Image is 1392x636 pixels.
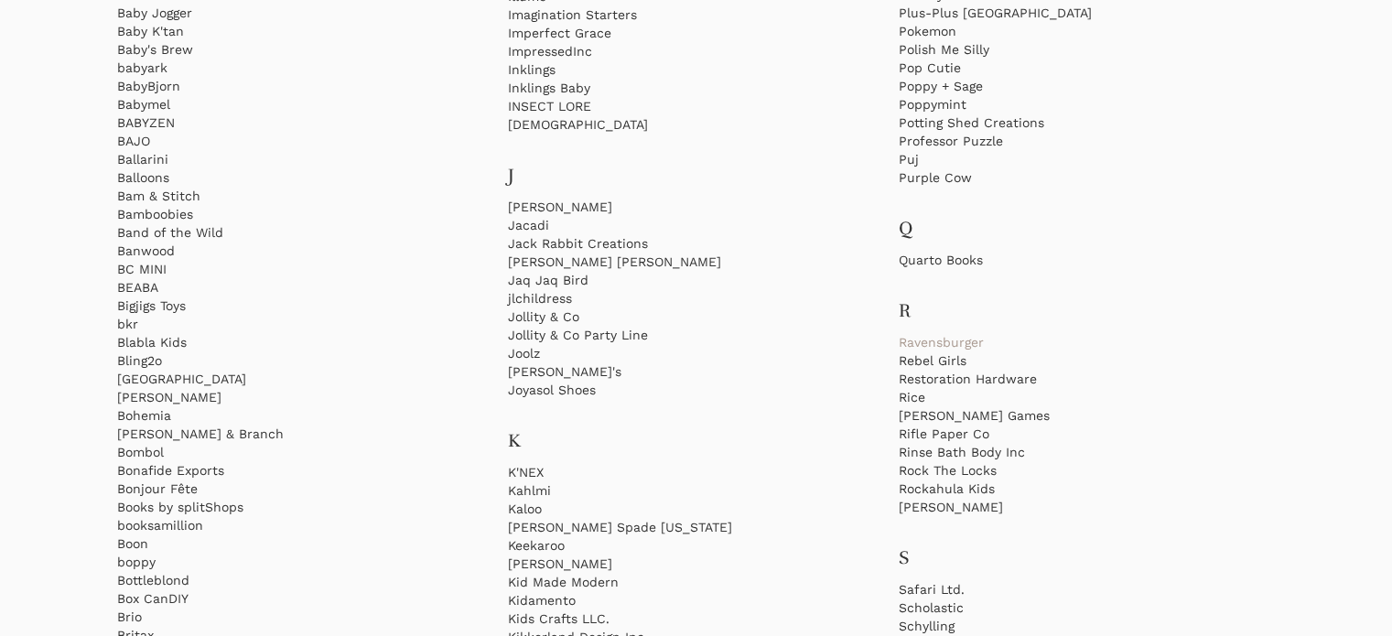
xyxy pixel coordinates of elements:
[508,428,884,454] h3: K
[899,498,1275,516] a: [PERSON_NAME]
[117,278,493,296] a: BEABA
[899,298,1275,324] h3: R
[899,580,1275,598] a: Safari Ltd.
[117,242,493,260] a: Banwood
[508,42,884,60] a: ImpressedInc
[899,480,1275,498] a: Rockahula Kids
[117,480,493,498] a: Bonjour Fête
[508,481,884,500] a: Kahlmi
[508,344,884,362] a: Joolz
[508,216,884,234] a: Jacadi
[508,24,884,42] a: Imperfect Grace
[117,315,493,333] a: bkr
[899,22,1275,40] a: Pokemon
[508,463,884,481] a: K'NEX
[117,461,493,480] a: Bonafide Exports
[899,406,1275,425] a: [PERSON_NAME] Games
[508,5,884,24] a: Imagination Starters
[117,223,493,242] a: Band of the Wild
[899,351,1275,370] a: Rebel Girls
[899,150,1275,168] a: Puj
[117,205,493,223] a: Bamboobies
[117,150,493,168] a: Ballarini
[508,573,884,591] a: Kid Made Modern
[117,351,493,370] a: Bling2o
[899,370,1275,388] a: Restoration Hardware
[117,406,493,425] a: Bohemia
[117,77,493,95] a: BabyBjorn
[508,500,884,518] a: Kaloo
[117,443,493,461] a: Bombol
[117,589,493,608] a: Box CanDIY
[508,536,884,555] a: Keekaroo
[117,59,493,77] a: babyark
[899,59,1275,77] a: Pop Cutie
[117,333,493,351] a: Blabla Kids
[117,553,493,571] a: boppy
[508,518,884,536] a: [PERSON_NAME] Spade [US_STATE]
[899,425,1275,443] a: Rifle Paper Co
[117,95,493,113] a: Babymel
[508,591,884,609] a: Kidamento
[508,163,884,189] h3: J
[899,77,1275,95] a: Poppy + Sage
[117,498,493,516] a: Books by splitShops
[117,168,493,187] a: Balloons
[899,216,1275,242] h3: Q
[117,296,493,315] a: Bigjigs Toys
[899,95,1275,113] a: Poppymint
[899,388,1275,406] a: Rice
[117,4,493,22] a: Baby Jogger
[508,381,884,399] a: Joyasol Shoes
[117,370,493,388] a: [GEOGRAPHIC_DATA]
[899,443,1275,461] a: Rinse Bath Body Inc
[899,168,1275,187] a: Purple Cow
[508,271,884,289] a: Jaq Jaq Bird
[117,425,493,443] a: [PERSON_NAME] & Branch
[117,388,493,406] a: [PERSON_NAME]
[508,115,884,134] a: [DEMOGRAPHIC_DATA]
[117,113,493,132] a: BABYZEN
[117,516,493,534] a: booksamillion
[508,60,884,79] a: Inklings
[899,4,1275,22] a: Plus-Plus [GEOGRAPHIC_DATA]
[899,617,1275,635] a: Schylling
[899,333,1275,351] a: Ravensburger
[899,132,1275,150] a: Professor Puzzle
[117,22,493,40] a: Baby K'tan
[508,609,884,628] a: Kids Crafts LLC.
[899,113,1275,132] a: Potting Shed Creations
[508,289,884,307] a: jlchildress
[117,187,493,205] a: Bam & Stitch
[117,40,493,59] a: Baby's Brew
[508,79,884,97] a: Inklings Baby
[508,198,884,216] a: [PERSON_NAME]
[508,253,884,271] a: [PERSON_NAME] [PERSON_NAME]
[899,598,1275,617] a: Scholastic
[508,307,884,326] a: Jollity & Co
[508,326,884,344] a: Jollity & Co Party Line
[508,97,884,115] a: INSECT LORE
[899,40,1275,59] a: Polish Me Silly
[117,534,493,553] a: Boon
[508,234,884,253] a: Jack Rabbit Creations
[899,545,1275,571] h3: S
[117,260,493,278] a: BC MINI
[508,362,884,381] a: [PERSON_NAME]'s
[117,608,493,626] a: Brio
[117,132,493,150] a: BAJO
[899,251,1275,269] a: Quarto Books
[899,461,1275,480] a: Rock The Locks
[508,555,884,573] a: [PERSON_NAME]
[117,571,493,589] a: Bottleblond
